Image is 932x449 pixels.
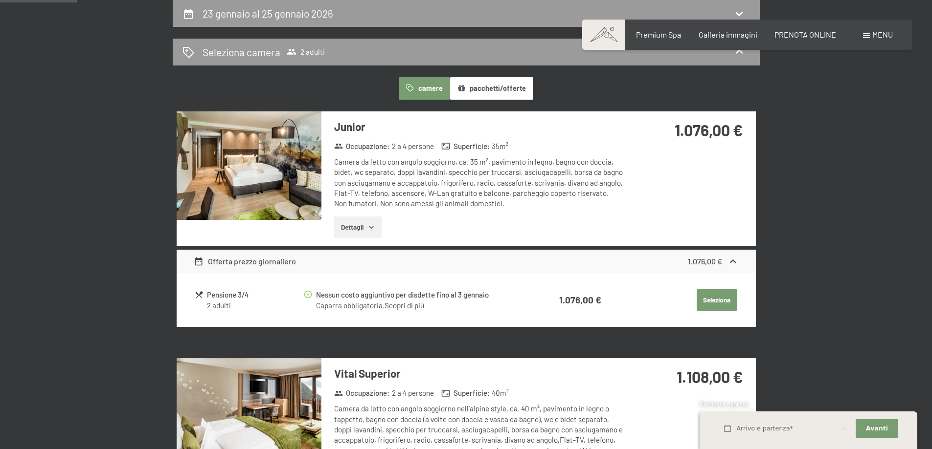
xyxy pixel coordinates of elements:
[636,30,681,39] a: Premium Spa
[441,141,490,151] strong: Superficie :
[492,141,508,151] span: 35 m²
[866,424,888,433] span: Avanti
[177,111,321,220] img: mss_renderimg.php
[334,388,390,398] strong: Occupazione :
[774,30,836,39] a: PRENOTA ONLINE
[203,7,333,20] h2: 23 gennaio al 25 gennaio 2026
[399,77,450,100] button: camere
[334,216,382,238] button: Dettagli
[441,388,490,398] strong: Superficie :
[392,388,434,398] span: 2 a 4 persone
[207,300,302,311] div: 2 adulti
[207,289,302,300] div: Pensione 3/4
[177,250,756,273] div: Offerta prezzo giornaliero1.076,00 €
[856,419,898,439] button: Avanti
[688,257,722,266] strong: 1.076,00 €
[700,400,749,408] span: Richiesta express
[203,45,280,59] h2: Seleziona camera
[334,157,625,209] div: Camera da letto con angolo soggiorno, ca. 35 m², pavimento in legno, bagno con doccia, bidet, wc ...
[334,119,625,134] h3: Junior
[492,388,509,398] span: 40 m²
[385,301,424,310] a: Scopri di più
[287,47,325,57] span: 2 adulti
[697,289,737,311] button: Seleziona
[316,300,520,311] div: Caparra obbligatoria.
[559,294,601,305] strong: 1.076,00 €
[699,30,757,39] a: Galleria immagini
[450,77,533,100] button: pacchetti/offerte
[392,141,434,151] span: 2 a 4 persone
[872,30,893,39] span: Menu
[677,367,743,386] strong: 1.108,00 €
[194,256,296,267] div: Offerta prezzo giornaliero
[675,121,743,139] strong: 1.076,00 €
[334,141,390,151] strong: Occupazione :
[334,366,625,381] h3: Vital Superior
[316,289,520,300] div: Nessun costo aggiuntivo per disdette fino al 3 gennaio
